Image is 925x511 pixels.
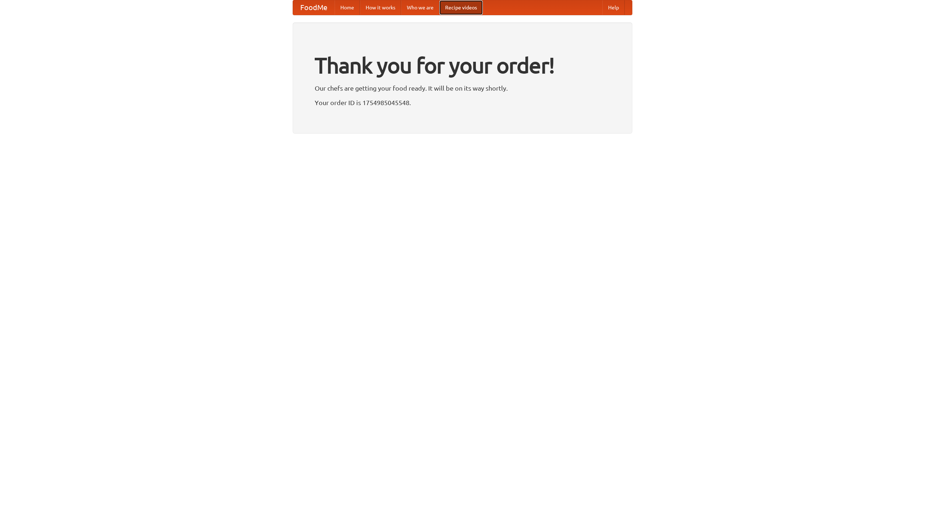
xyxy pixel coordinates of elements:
a: Recipe videos [439,0,483,15]
a: Home [335,0,360,15]
a: How it works [360,0,401,15]
a: Help [602,0,625,15]
a: Who we are [401,0,439,15]
p: Your order ID is 1754985045548. [315,97,610,108]
a: FoodMe [293,0,335,15]
p: Our chefs are getting your food ready. It will be on its way shortly. [315,83,610,94]
h1: Thank you for your order! [315,48,610,83]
